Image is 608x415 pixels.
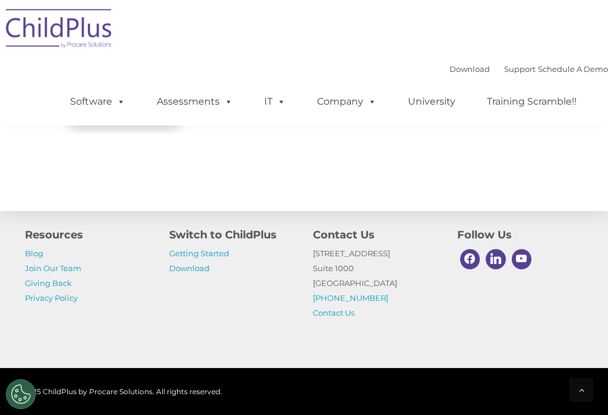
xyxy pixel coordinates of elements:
h4: Follow Us [457,227,584,243]
a: [PHONE_NUMBER] [313,293,388,303]
h4: Switch to ChildPlus [169,227,296,243]
a: Giving Back [25,278,72,288]
a: Download [449,64,490,74]
a: Getting Started [169,249,229,258]
button: Cookies Settings [6,379,36,409]
a: Youtube [509,246,535,272]
a: Software [58,90,137,114]
a: Contact Us [313,308,354,317]
a: Facebook [457,246,483,272]
a: Company [305,90,388,114]
a: Training Scramble!! [475,90,588,114]
h4: Resources [25,227,151,243]
a: Schedule A Demo [538,64,608,74]
a: IT [252,90,297,114]
p: [STREET_ADDRESS] Suite 1000 [GEOGRAPHIC_DATA] [313,246,439,320]
a: Privacy Policy [25,293,78,303]
span: © 2025 ChildPlus by Procare Solutions. All rights reserved. [16,387,222,396]
a: Assessments [145,90,245,114]
a: Blog [25,249,43,258]
a: Linkedin [483,246,509,272]
a: Join Our Team [25,263,81,273]
h4: Contact Us [313,227,439,243]
a: Download [169,263,210,273]
a: Support [504,64,536,74]
a: University [396,90,467,114]
font: | [449,64,608,74]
